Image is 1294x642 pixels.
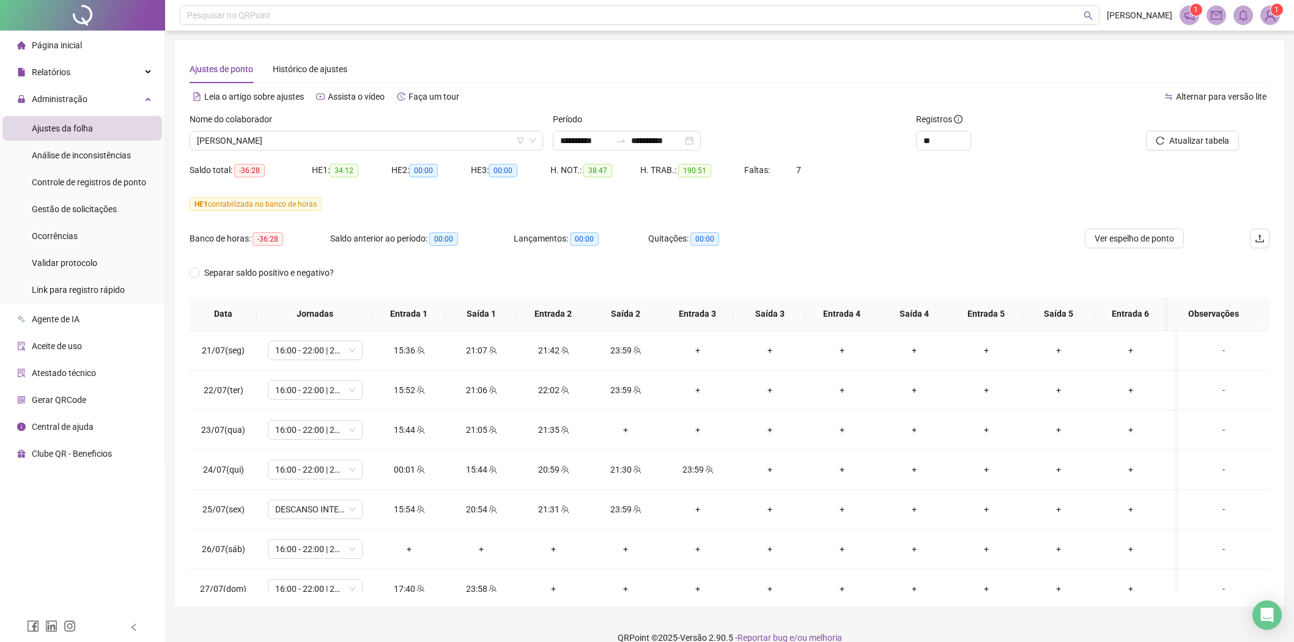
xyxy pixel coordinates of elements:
[1104,542,1157,556] div: +
[744,503,796,516] div: +
[632,505,641,514] span: team
[455,383,508,397] div: 21:06
[202,504,245,514] span: 25/07(sex)
[1085,229,1184,248] button: Ver espelho de ponto
[560,465,569,474] span: team
[429,232,458,246] span: 00:00
[312,163,391,177] div: HE 1:
[1184,10,1195,21] span: notification
[632,465,641,474] span: team
[383,503,435,516] div: 15:54
[455,463,508,476] div: 15:44
[1104,423,1157,437] div: +
[599,423,652,437] div: +
[888,542,941,556] div: +
[32,40,82,50] span: Página inicial
[201,425,245,435] span: 23/07(qua)
[816,582,868,596] div: +
[253,232,283,246] span: -36:28
[391,163,471,177] div: HE 2:
[1084,11,1093,20] span: search
[599,463,652,476] div: 21:30
[489,164,517,177] span: 00:00
[570,232,599,246] span: 00:00
[916,113,963,126] span: Registros
[1032,423,1085,437] div: +
[455,503,508,516] div: 20:54
[632,386,641,394] span: team
[1176,92,1266,101] span: Alternar para versão lite
[671,542,724,556] div: +
[671,463,724,476] div: 23:59
[32,177,146,187] span: Controle de registros de ponto
[130,623,138,632] span: left
[560,386,569,394] span: team
[529,137,536,144] span: down
[690,232,719,246] span: 00:00
[1104,344,1157,357] div: +
[32,285,125,295] span: Link para registro rápido
[560,426,569,434] span: team
[1177,463,1229,476] div: +
[415,346,425,355] span: team
[190,113,280,126] label: Nome do colaborador
[1188,582,1260,596] div: -
[17,422,26,431] span: info-circle
[560,505,569,514] span: team
[328,92,385,101] span: Assista o vídeo
[455,582,508,596] div: 23:58
[257,297,373,331] th: Jornadas
[32,231,78,241] span: Ocorrências
[45,620,57,632] span: linkedin
[409,92,459,101] span: Faça um tour
[704,465,714,474] span: team
[17,396,26,404] span: qrcode
[1188,503,1260,516] div: -
[1194,6,1198,14] span: 1
[744,423,796,437] div: +
[471,163,550,177] div: HE 3:
[960,344,1013,357] div: +
[194,200,208,208] span: HE 1
[487,585,497,593] span: team
[1032,344,1085,357] div: +
[1156,136,1164,145] span: reload
[17,95,26,103] span: lock
[32,204,117,214] span: Gestão de solicitações
[415,505,425,514] span: team
[1177,542,1229,556] div: +
[1095,232,1174,245] span: Ver espelho de ponto
[273,64,347,74] span: Histórico de ajustes
[960,542,1013,556] div: +
[17,369,26,377] span: solution
[445,297,517,331] th: Saída 1
[330,232,514,246] div: Saldo anterior ao período:
[599,542,652,556] div: +
[888,582,941,596] div: +
[32,94,87,104] span: Administração
[671,344,724,357] div: +
[1095,297,1167,331] th: Entrada 6
[1032,582,1085,596] div: +
[527,383,580,397] div: 22:02
[527,503,580,516] div: 21:31
[888,344,941,357] div: +
[415,426,425,434] span: team
[1032,503,1085,516] div: +
[1252,600,1282,630] div: Open Intercom Messenger
[383,344,435,357] div: 15:36
[409,164,438,177] span: 00:00
[275,540,355,558] span: 16:00 - 22:00 | 23:00 - 00:20
[553,113,590,126] label: Período
[1104,503,1157,516] div: +
[806,297,878,331] th: Entrada 4
[1177,383,1229,397] div: +
[514,232,648,246] div: Lançamentos:
[27,620,39,632] span: facebook
[1022,297,1095,331] th: Saída 5
[1188,383,1260,397] div: -
[678,164,711,177] span: 190:51
[32,422,94,432] span: Central de ajuda
[1146,131,1239,150] button: Atualizar tabela
[671,383,724,397] div: +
